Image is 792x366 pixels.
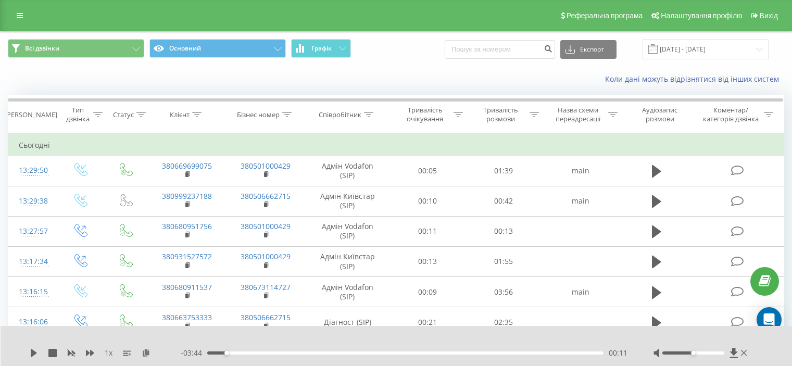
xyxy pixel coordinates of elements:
[390,246,466,276] td: 00:13
[162,161,212,171] a: 380669699075
[181,348,207,358] span: - 03:44
[162,221,212,231] a: 380680951756
[241,312,291,322] a: 380506662715
[551,106,606,123] div: Назва схеми переадресації
[291,39,351,58] button: Графік
[466,307,541,337] td: 02:35
[305,307,390,337] td: Діагност (SIP)
[224,351,229,355] div: Accessibility label
[475,106,527,123] div: Тривалість розмови
[466,186,541,216] td: 00:42
[8,135,784,156] td: Сьогодні
[390,216,466,246] td: 00:11
[25,44,59,53] span: Всі дзвінки
[305,277,390,307] td: Адмін Vodafon (SIP)
[237,110,280,119] div: Бізнес номер
[8,39,144,58] button: Всі дзвінки
[305,186,390,216] td: Адмін Київстар (SIP)
[19,251,46,272] div: 13:17:34
[149,39,286,58] button: Основний
[466,277,541,307] td: 03:56
[466,216,541,246] td: 00:13
[241,221,291,231] a: 380501000429
[399,106,451,123] div: Тривалість очікування
[113,110,134,119] div: Статус
[541,156,620,186] td: main
[311,45,332,52] span: Графік
[560,40,617,59] button: Експорт
[567,11,643,20] span: Реферальна програма
[661,11,742,20] span: Налаштування профілю
[19,312,46,332] div: 13:16:06
[19,282,46,302] div: 13:16:15
[162,191,212,201] a: 380999237188
[319,110,361,119] div: Співробітник
[760,11,778,20] span: Вихід
[162,282,212,292] a: 380680911537
[19,221,46,242] div: 13:27:57
[19,191,46,211] div: 13:29:38
[390,307,466,337] td: 00:21
[162,251,212,261] a: 380931527572
[305,246,390,276] td: Адмін Київстар (SIP)
[757,307,782,332] div: Open Intercom Messenger
[691,351,695,355] div: Accessibility label
[630,106,690,123] div: Аудіозапис розмови
[466,246,541,276] td: 01:55
[390,186,466,216] td: 00:10
[541,277,620,307] td: main
[305,156,390,186] td: Адмін Vodafon (SIP)
[609,348,627,358] span: 00:11
[605,74,784,84] a: Коли дані можуть відрізнятися вiд інших систем
[19,160,46,181] div: 13:29:50
[170,110,190,119] div: Клієнт
[162,312,212,322] a: 380663753333
[445,40,555,59] input: Пошук за номером
[700,106,761,123] div: Коментар/категорія дзвінка
[241,251,291,261] a: 380501000429
[241,191,291,201] a: 380506662715
[305,216,390,246] td: Адмін Vodafon (SIP)
[390,277,466,307] td: 00:09
[390,156,466,186] td: 00:05
[5,110,57,119] div: [PERSON_NAME]
[541,186,620,216] td: main
[105,348,112,358] span: 1 x
[241,161,291,171] a: 380501000429
[241,282,291,292] a: 380673114727
[466,156,541,186] td: 01:39
[66,106,90,123] div: Тип дзвінка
